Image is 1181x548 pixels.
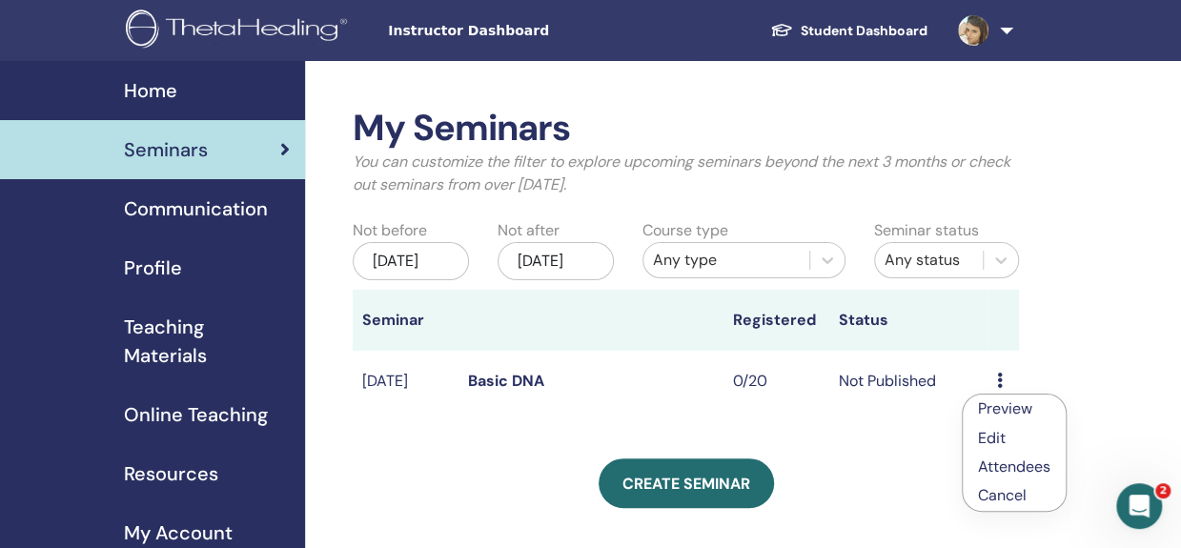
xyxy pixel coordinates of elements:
label: Not after [498,219,560,242]
iframe: Intercom live chat [1116,483,1162,529]
td: 0/20 [723,351,828,413]
h2: My Seminars [353,107,1019,151]
th: Status [828,290,987,351]
td: [DATE] [353,351,458,413]
span: Instructor Dashboard [388,21,674,41]
label: Seminar status [874,219,979,242]
p: Cancel [978,484,1050,507]
label: Course type [642,219,728,242]
img: default.jpg [958,15,988,46]
a: Edit [978,428,1006,448]
span: Resources [124,459,218,488]
span: Teaching Materials [124,313,290,370]
a: Attendees [978,457,1050,477]
span: Communication [124,194,268,223]
a: Basic DNA [468,371,544,391]
span: My Account [124,518,233,547]
label: Not before [353,219,427,242]
span: 2 [1155,483,1171,498]
p: You can customize the filter to explore upcoming seminars beyond the next 3 months or check out s... [353,151,1019,196]
th: Seminar [353,290,458,351]
span: Online Teaching [124,400,268,429]
img: graduation-cap-white.svg [770,22,793,38]
span: Profile [124,254,182,282]
td: Not Published [828,351,987,413]
a: Student Dashboard [755,13,943,49]
img: logo.png [126,10,354,52]
th: Registered [723,290,828,351]
div: [DATE] [498,242,614,280]
div: [DATE] [353,242,469,280]
span: Create seminar [622,474,750,494]
span: Home [124,76,177,105]
span: Seminars [124,135,208,164]
div: Any status [885,249,973,272]
div: Any type [653,249,800,272]
a: Preview [978,398,1032,418]
a: Create seminar [599,458,774,508]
